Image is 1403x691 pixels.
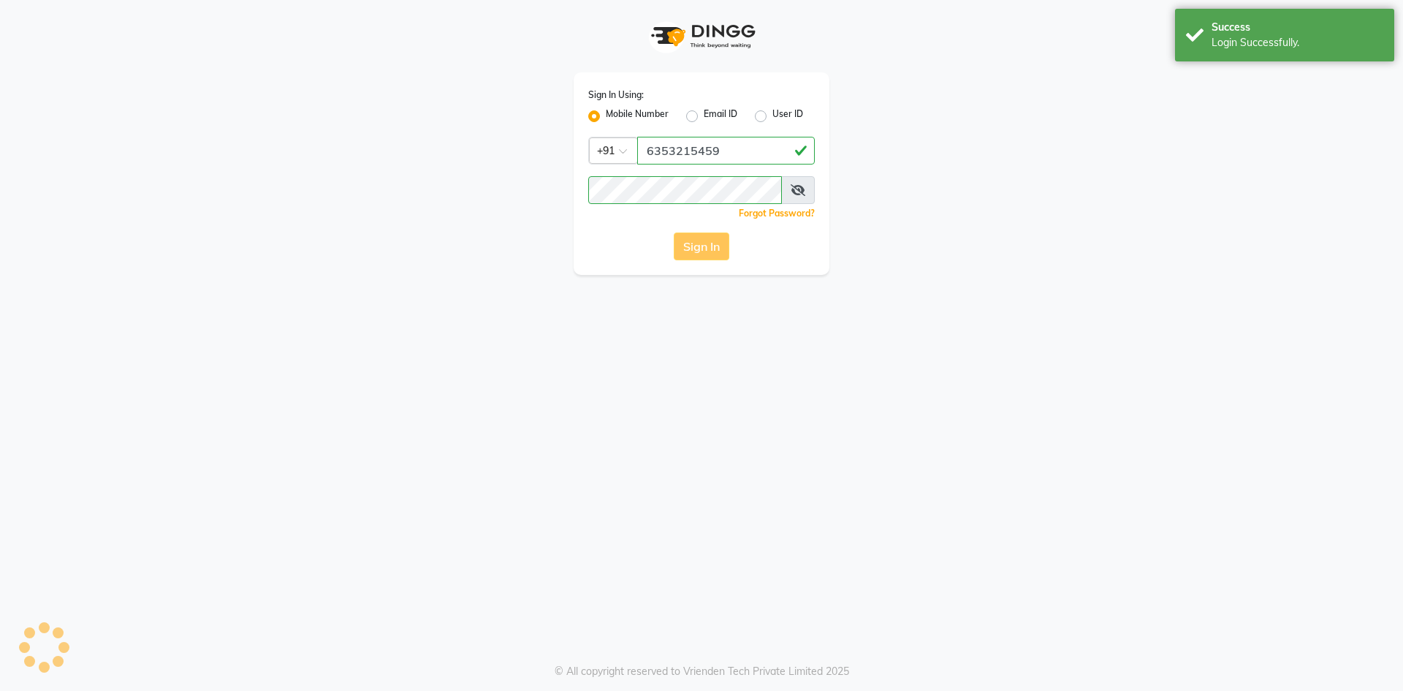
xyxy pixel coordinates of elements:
input: Username [637,137,815,165]
img: logo1.svg [643,15,760,58]
label: Email ID [704,107,737,125]
label: Mobile Number [606,107,669,125]
label: User ID [772,107,803,125]
a: Forgot Password? [739,208,815,219]
div: Success [1212,20,1383,35]
label: Sign In Using: [588,88,644,102]
div: Login Successfully. [1212,35,1383,50]
input: Username [588,176,782,204]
